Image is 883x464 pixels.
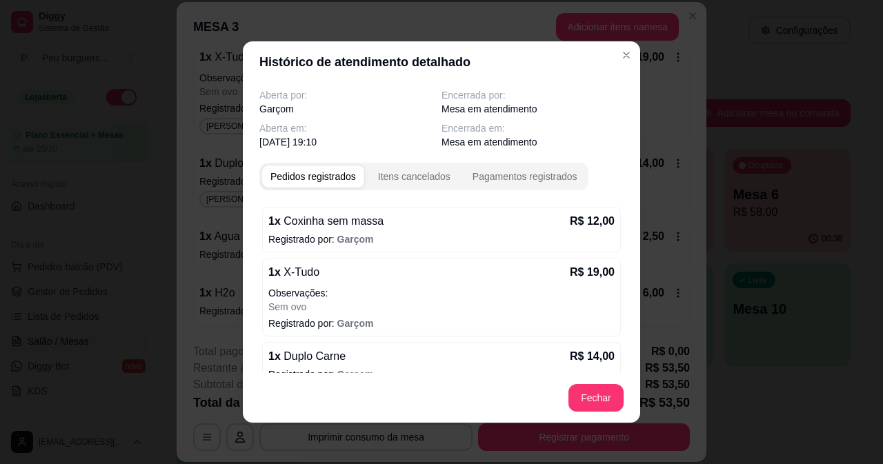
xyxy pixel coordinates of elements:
p: [DATE] 19:10 [259,135,441,149]
span: X-Tudo [281,266,319,278]
p: Encerrada em: [441,121,624,135]
p: Sem ovo [268,300,615,314]
p: R$ 14,00 [570,348,615,365]
p: Observações: [268,286,615,300]
p: R$ 12,00 [570,213,615,230]
p: Aberta por: [259,88,441,102]
span: Duplo Carne [281,350,346,362]
p: Registrado por: [268,316,615,330]
p: 1 x [268,264,319,281]
div: Itens cancelados [378,170,450,183]
p: Aberta em: [259,121,441,135]
button: Fechar [568,384,624,412]
p: Garçom [259,102,441,116]
p: 1 x [268,348,346,365]
div: Pagamentos registrados [473,170,577,183]
p: Registrado por: [268,367,615,381]
span: Garçom [337,369,374,380]
span: Garçom [337,234,374,245]
p: Registrado por: [268,232,615,246]
button: Close [615,44,637,66]
p: Mesa em atendimento [441,102,624,116]
span: Garçom [337,318,374,329]
header: Histórico de atendimento detalhado [243,41,640,83]
p: Mesa em atendimento [441,135,624,149]
div: Pedidos registrados [270,170,356,183]
p: 1 x [268,213,384,230]
p: Encerrada por: [441,88,624,102]
span: Coxinha sem massa [281,215,384,227]
p: R$ 19,00 [570,264,615,281]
